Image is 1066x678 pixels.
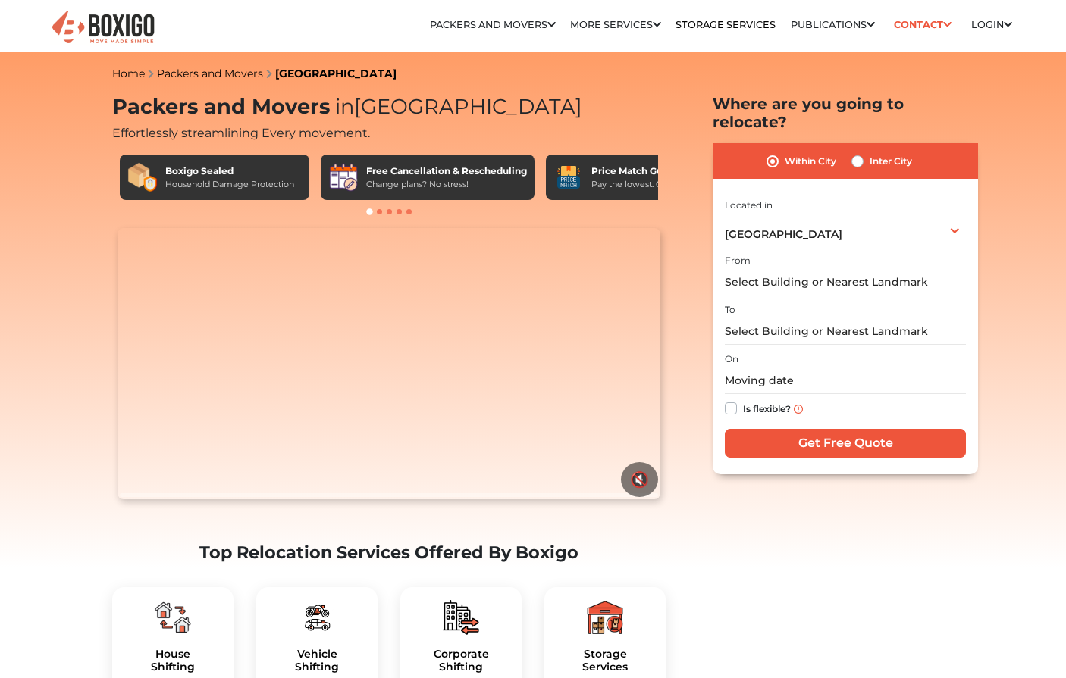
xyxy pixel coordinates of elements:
a: [GEOGRAPHIC_DATA] [275,67,397,80]
a: Storage Services [676,19,776,30]
label: From [725,254,751,267]
img: info [794,405,803,414]
h5: House Shifting [124,648,221,673]
a: Packers and Movers [430,19,556,30]
span: [GEOGRAPHIC_DATA] [330,94,582,119]
img: Boxigo Sealed [127,162,158,192]
a: Login [971,19,1012,30]
video: Your browser does not support the video tag. [118,228,660,499]
input: Get Free Quote [725,429,966,458]
a: VehicleShifting [268,648,365,673]
a: Publications [791,19,875,30]
h2: Where are you going to relocate? [713,95,978,131]
div: Boxigo Sealed [165,164,294,178]
h5: Corporate Shifting [412,648,509,673]
div: Pay the lowest. Guaranteed! [591,178,707,191]
div: Free Cancellation & Rescheduling [366,164,527,178]
div: Price Match Guarantee [591,164,707,178]
img: Free Cancellation & Rescheduling [328,162,359,192]
button: 🔇 [621,462,658,497]
img: boxigo_packers_and_movers_plan [155,599,191,636]
div: Household Damage Protection [165,178,294,191]
label: On [725,352,738,366]
img: boxigo_packers_and_movers_plan [587,599,623,636]
label: Inter City [870,152,912,170]
img: boxigo_packers_and_movers_plan [299,599,335,636]
img: Price Match Guarantee [553,162,584,192]
span: Effortlessly streamlining Every movement. [112,126,370,140]
label: Located in [725,198,773,212]
h2: Top Relocation Services Offered By Boxigo [112,542,666,563]
a: CorporateShifting [412,648,509,673]
img: Boxigo [50,9,156,46]
h5: Vehicle Shifting [268,648,365,673]
input: Select Building or Nearest Landmark [725,318,966,345]
label: Within City [785,152,836,170]
input: Select Building or Nearest Landmark [725,269,966,295]
img: boxigo_packers_and_movers_plan [443,599,479,636]
input: Moving date [725,367,966,394]
a: Packers and Movers [157,67,263,80]
span: [GEOGRAPHIC_DATA] [725,227,842,241]
a: HouseShifting [124,648,221,673]
a: Home [112,67,145,80]
span: in [335,94,354,119]
div: Change plans? No stress! [366,178,527,191]
h1: Packers and Movers [112,95,666,120]
a: StorageServices [557,648,654,673]
a: Contact [889,13,957,36]
label: Is flexible? [743,399,791,415]
h5: Storage Services [557,648,654,673]
label: To [725,303,735,317]
a: More services [570,19,661,30]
